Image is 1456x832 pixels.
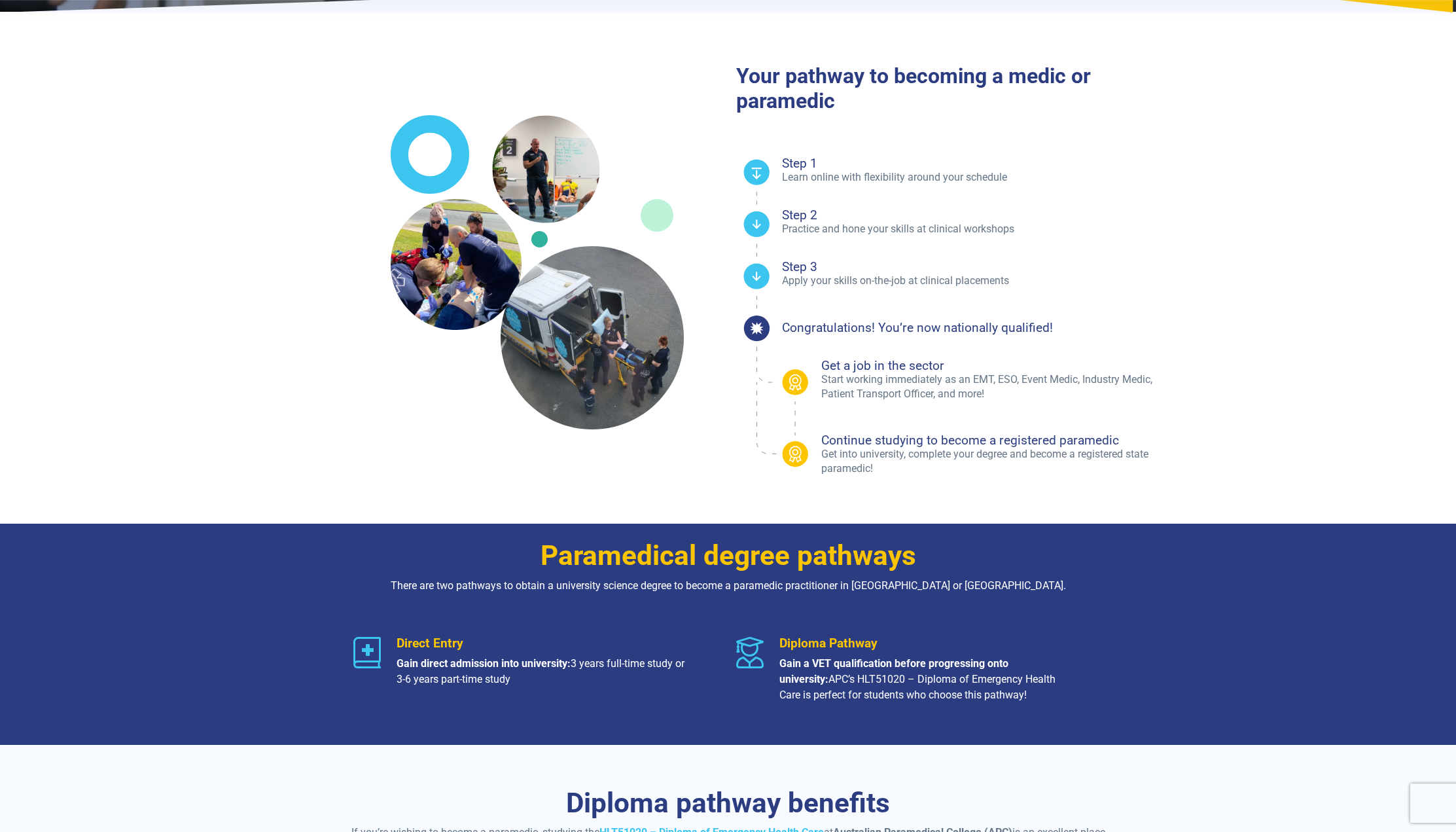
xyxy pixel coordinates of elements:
p: Learn online with flexibility around your schedule [782,170,1179,185]
h4: Congratulations! You’re now nationally qualified! [782,321,1053,334]
h3: Diploma pathway benefits [346,787,1111,820]
p: Start working immediately as an EMT, ESO, Event Medic, Industry Medic, Patient Transport Officer,... [821,372,1179,402]
p: Apply your skills on-the-job at clinical placements [782,274,1179,288]
h4: Get a job in the sector [821,359,1179,372]
p: Get into university, complete your degree and become a registered state paramedic! [821,447,1179,477]
h3: Paramedical degree pathways [346,539,1111,573]
strong: Gain direct admission into university: [397,657,571,670]
h4: Continue studying to become a registered paramedic [821,434,1179,446]
p: Practice and hone your skills at clinical workshops [782,222,1179,236]
span: Diploma Pathway [779,636,878,651]
p: APC’s HLT51020 – Diploma of Emergency Health Care is perfect for students who choose this pathway! [779,656,1072,703]
p: 3 years full-time study or 3-6 years part-time study [397,656,689,687]
h4: Step 1 [782,157,1179,170]
p: There are two pathways to obtain a university science degree to become a paramedic practitioner i... [346,578,1111,594]
h2: Your pathway to becoming a medic or paramedic [736,63,1179,114]
h4: Step 2 [782,209,1179,221]
h4: Step 3 [782,261,1179,273]
span: Direct Entry [397,636,463,651]
strong: Gain a VET qualification before progressing onto university: [779,657,1008,685]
